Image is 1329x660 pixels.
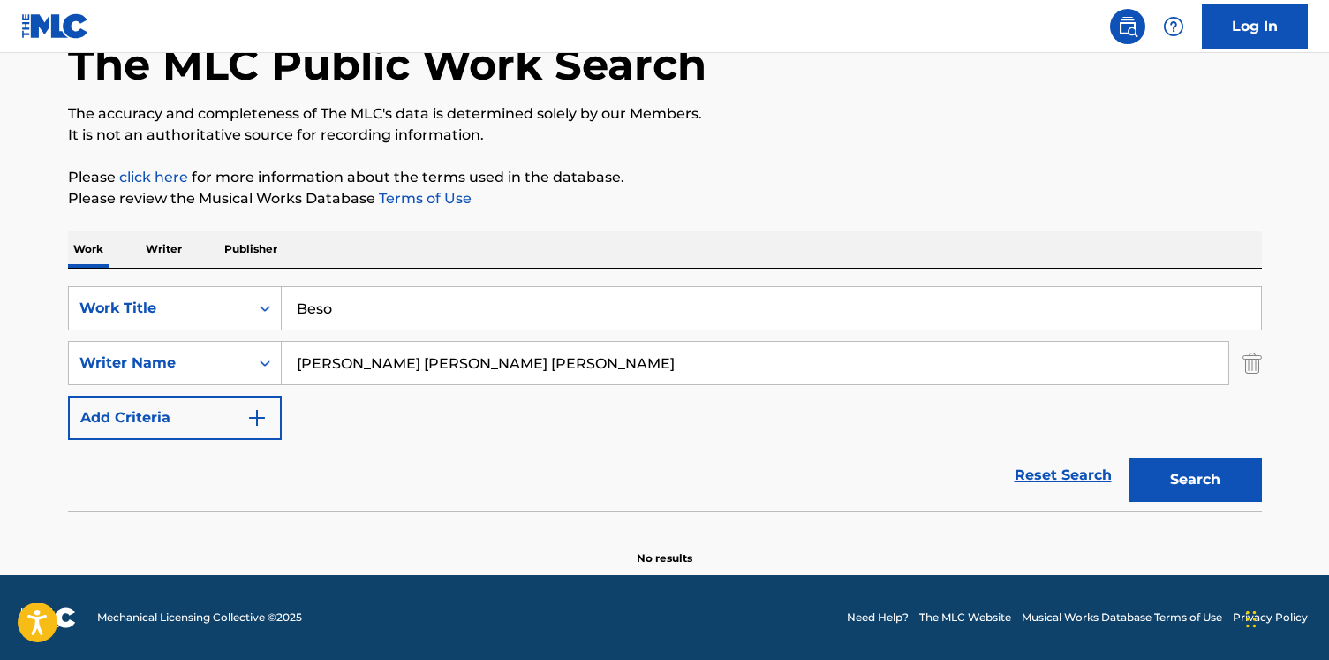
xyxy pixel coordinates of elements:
[68,125,1262,146] p: It is not an authoritative source for recording information.
[847,610,909,626] a: Need Help?
[68,103,1262,125] p: The accuracy and completeness of The MLC's data is determined solely by our Members.
[1241,575,1329,660] iframe: Chat Widget
[1233,610,1308,626] a: Privacy Policy
[140,231,187,268] p: Writer
[68,396,282,440] button: Add Criteria
[21,607,76,628] img: logo
[1156,9,1191,44] div: Help
[119,169,188,186] a: click here
[1163,16,1184,37] img: help
[1006,456,1121,495] a: Reset Search
[68,231,109,268] p: Work
[68,167,1262,188] p: Please for more information about the terms used in the database.
[79,298,238,319] div: Work Title
[1022,610,1222,626] a: Musical Works Database Terms of Use
[21,13,89,39] img: MLC Logo
[219,231,283,268] p: Publisher
[79,353,238,374] div: Writer Name
[68,286,1262,511] form: Search Form
[1241,575,1329,660] div: Widget chat
[246,407,268,429] img: 9d2ae6d4665cec9f34b9.svg
[1246,593,1257,646] div: Trascina
[1117,16,1138,37] img: search
[1110,9,1145,44] a: Public Search
[375,190,472,207] a: Terms of Use
[919,610,1011,626] a: The MLC Website
[1129,458,1262,502] button: Search
[68,38,706,91] h1: The MLC Public Work Search
[1202,4,1308,49] a: Log In
[97,610,302,626] span: Mechanical Licensing Collective © 2025
[1242,341,1262,385] img: Delete Criterion
[68,188,1262,209] p: Please review the Musical Works Database
[637,529,692,566] p: No results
